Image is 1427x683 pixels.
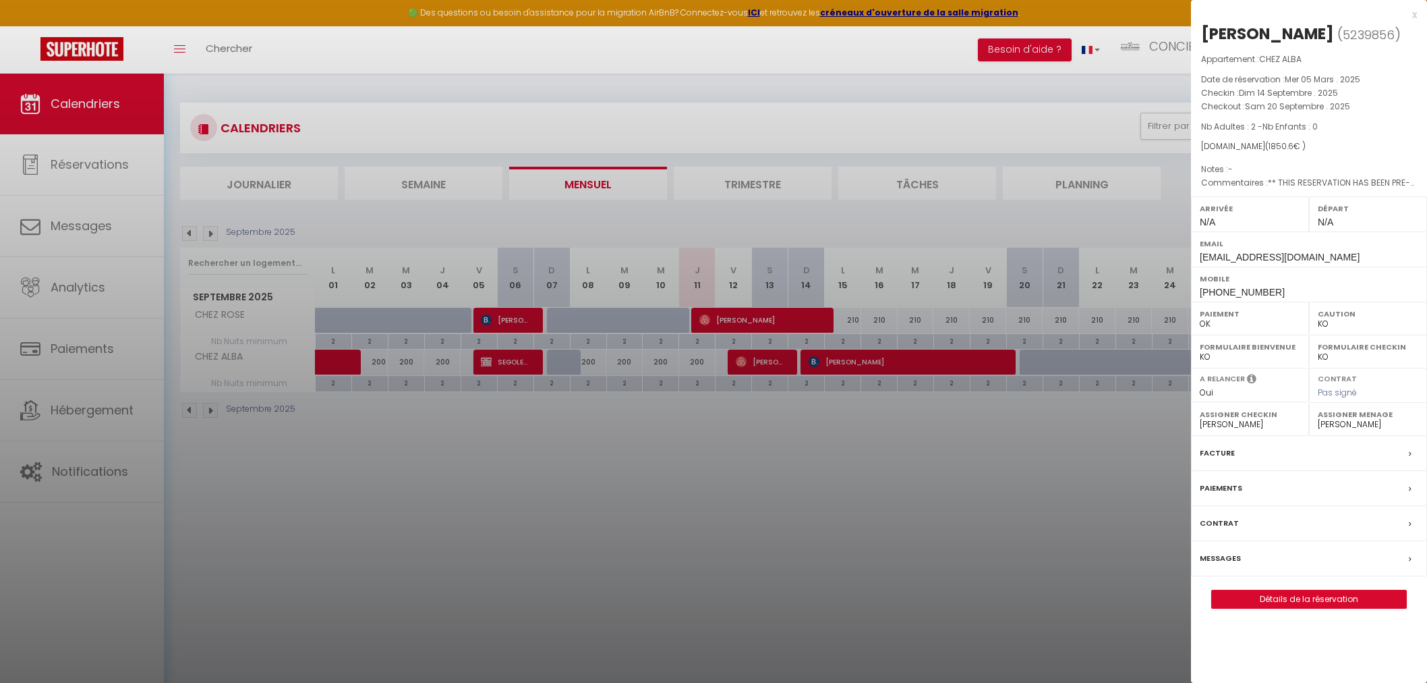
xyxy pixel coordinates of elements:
label: Email [1200,237,1418,250]
p: Commentaires : [1201,176,1417,190]
span: Nb Adultes : 2 - [1201,121,1318,132]
p: Date de réservation : [1201,73,1417,86]
span: Mer 05 Mars . 2025 [1285,74,1360,85]
label: Assigner Menage [1318,408,1418,421]
label: Formulaire Bienvenue [1200,340,1300,354]
span: ( € ) [1265,140,1306,152]
span: 1850.6 [1269,140,1293,152]
div: x [1191,7,1417,23]
label: Paiements [1200,481,1242,495]
label: Départ [1318,202,1418,215]
label: Messages [1200,551,1241,566]
span: Sam 20 Septembre . 2025 [1245,101,1350,112]
span: [PHONE_NUMBER] [1200,287,1285,298]
span: 5239856 [1343,26,1395,43]
p: Checkin : [1201,86,1417,100]
span: Dim 14 Septembre . 2025 [1239,87,1338,99]
label: Facture [1200,446,1235,460]
span: Pas signé [1318,387,1357,398]
span: CHEZ ALBA [1259,53,1302,65]
i: Sélectionner OUI si vous souhaiter envoyer les séquences de messages post-checkout [1247,373,1256,388]
p: Notes : [1201,163,1417,176]
label: Arrivée [1200,202,1300,215]
label: Paiement [1200,307,1300,321]
span: [EMAIL_ADDRESS][DOMAIN_NAME] [1200,252,1360,263]
span: - [1228,163,1233,175]
span: ( ) [1337,25,1401,44]
label: Caution [1318,307,1418,321]
label: Formulaire Checkin [1318,340,1418,354]
span: N/A [1318,217,1333,227]
label: Mobile [1200,272,1418,285]
label: Assigner Checkin [1200,408,1300,421]
span: Nb Enfants : 0 [1262,121,1318,132]
div: [PERSON_NAME] [1201,23,1334,45]
label: Contrat [1200,516,1239,530]
iframe: Chat [1370,622,1417,673]
label: A relancer [1200,373,1245,385]
span: N/A [1200,217,1215,227]
label: Contrat [1318,373,1357,382]
p: Appartement : [1201,53,1417,66]
button: Détails de la réservation [1211,590,1407,609]
p: Checkout : [1201,100,1417,113]
a: Détails de la réservation [1212,591,1406,608]
div: [DOMAIN_NAME] [1201,140,1417,153]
